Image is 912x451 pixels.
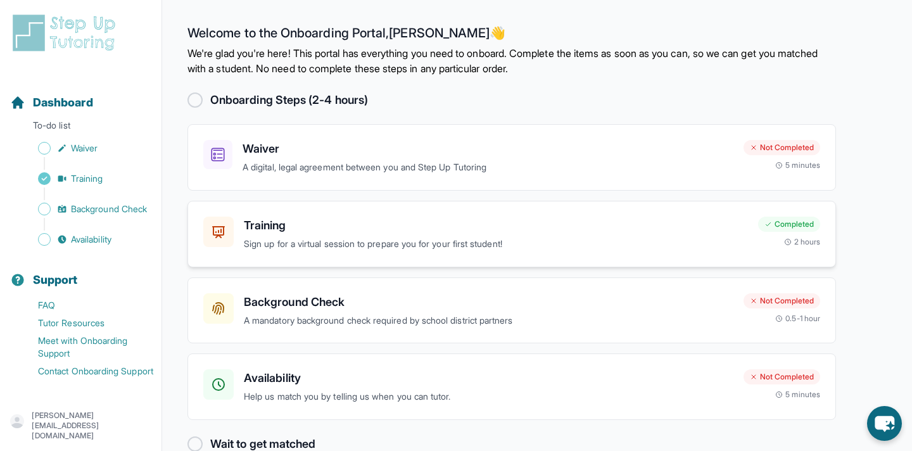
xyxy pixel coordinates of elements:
h2: Onboarding Steps (2-4 hours) [210,91,368,109]
span: Support [33,271,78,289]
h2: Welcome to the Onboarding Portal, [PERSON_NAME] 👋 [187,25,836,46]
h3: Availability [244,369,733,387]
a: Training [10,170,161,187]
a: AvailabilityHelp us match you by telling us when you can tutor.Not Completed5 minutes [187,353,836,420]
a: Waiver [10,139,161,157]
h3: Training [244,217,748,234]
a: TrainingSign up for a virtual session to prepare you for your first student!Completed2 hours [187,201,836,267]
button: Support [5,251,156,294]
h3: Background Check [244,293,733,311]
a: Availability [10,231,161,248]
a: FAQ [10,296,161,314]
div: Not Completed [744,293,820,308]
div: 0.5-1 hour [775,314,820,324]
a: Meet with Onboarding Support [10,332,161,362]
span: Availability [71,233,111,246]
p: [PERSON_NAME][EMAIL_ADDRESS][DOMAIN_NAME] [32,410,151,441]
button: Dashboard [5,73,156,117]
p: We're glad you're here! This portal has everything you need to onboard. Complete the items as soo... [187,46,836,76]
div: 5 minutes [775,390,820,400]
div: Completed [758,217,820,232]
span: Training [71,172,103,185]
p: Sign up for a virtual session to prepare you for your first student! [244,237,748,251]
span: Background Check [71,203,147,215]
span: Dashboard [33,94,93,111]
p: To-do list [5,119,156,137]
p: A mandatory background check required by school district partners [244,314,733,328]
a: Background CheckA mandatory background check required by school district partnersNot Completed0.5... [187,277,836,344]
button: chat-button [867,406,902,441]
a: WaiverA digital, legal agreement between you and Step Up TutoringNot Completed5 minutes [187,124,836,191]
span: Waiver [71,142,98,155]
a: Tutor Resources [10,314,161,332]
p: A digital, legal agreement between you and Step Up Tutoring [243,160,733,175]
p: Help us match you by telling us when you can tutor. [244,390,733,404]
img: logo [10,13,123,53]
div: 2 hours [784,237,821,247]
a: Dashboard [10,94,93,111]
h3: Waiver [243,140,733,158]
div: 5 minutes [775,160,820,170]
div: Not Completed [744,140,820,155]
a: Contact Onboarding Support [10,362,161,380]
button: [PERSON_NAME][EMAIL_ADDRESS][DOMAIN_NAME] [10,410,151,441]
div: Not Completed [744,369,820,384]
a: Background Check [10,200,161,218]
